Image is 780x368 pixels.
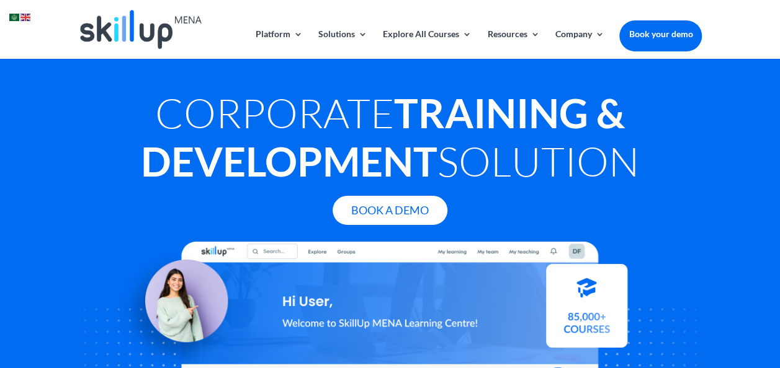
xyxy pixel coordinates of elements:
a: Book A Demo [333,196,447,225]
a: English [20,9,32,23]
strong: Training & Development [141,89,625,185]
img: Skillup Mena [80,10,202,49]
a: Company [555,30,604,59]
a: Book your demo [619,20,702,48]
img: ar [9,14,19,21]
a: Solutions [318,30,367,59]
h1: Corporate Solution [78,89,702,191]
iframe: Chat Widget [573,234,780,368]
a: Resources [487,30,539,59]
a: Arabic [9,9,20,23]
img: en [20,14,30,21]
img: Courses library - SkillUp MENA [546,269,627,353]
a: Explore All Courses [383,30,472,59]
a: Platform [256,30,303,59]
